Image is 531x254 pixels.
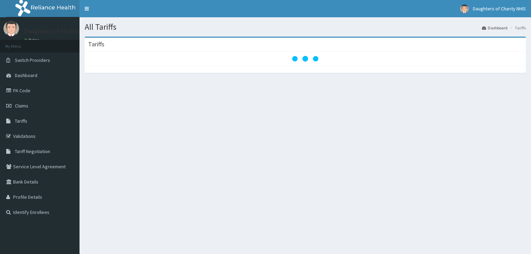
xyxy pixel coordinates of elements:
[24,28,95,34] p: Daughters of Charity NHIS
[15,72,37,78] span: Dashboard
[85,22,526,31] h1: All Tariffs
[473,6,526,12] span: Daughters of Charity NHIS
[482,25,507,31] a: Dashboard
[15,103,28,109] span: Claims
[15,148,50,154] span: Tariff Negotiation
[24,38,41,43] a: Online
[460,4,469,13] img: User Image
[291,45,319,73] svg: audio-loading
[3,21,19,36] img: User Image
[508,25,526,31] li: Tariffs
[15,57,50,63] span: Switch Providers
[88,41,104,47] h3: Tariffs
[15,118,27,124] span: Tariffs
